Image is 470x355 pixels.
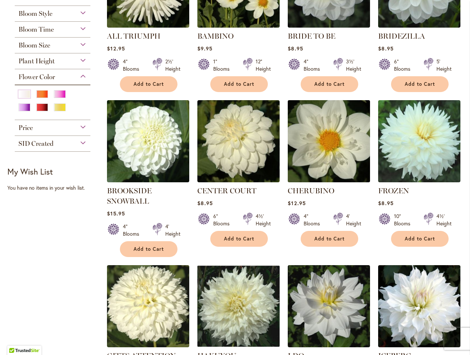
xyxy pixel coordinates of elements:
[288,22,370,29] a: BRIDE TO BE
[224,236,254,242] span: Add to Cart
[288,32,335,41] a: BRIDE TO BE
[7,184,102,191] div: You have no items in your wish list.
[436,212,452,227] div: 4½' Height
[224,81,254,87] span: Add to Cart
[391,231,449,247] button: Add to Cart
[378,342,460,349] a: ICEBERG
[197,200,212,207] span: $8.95
[123,58,144,73] div: 4" Blooms
[120,76,177,92] button: Add to Cart
[210,231,268,247] button: Add to Cart
[18,73,55,81] span: Flower Color
[107,45,125,52] span: $12.95
[288,265,370,347] img: I DO
[107,100,189,182] img: BROOKSIDE SNOWBALL
[18,124,33,132] span: Price
[107,265,189,347] img: GITTS ATTENTION
[314,81,345,87] span: Add to Cart
[107,210,125,217] span: $15.95
[18,10,52,18] span: Bloom Style
[301,76,358,92] button: Add to Cart
[165,58,180,73] div: 2½' Height
[394,212,415,227] div: 10" Blooms
[288,45,303,52] span: $8.95
[436,58,452,73] div: 5' Height
[391,76,449,92] button: Add to Cart
[197,265,280,347] img: Hakuyou
[107,22,189,29] a: ALL TRIUMPH
[210,76,268,92] button: Add to Cart
[304,212,324,227] div: 4" Blooms
[107,177,189,184] a: BROOKSIDE SNOWBALL
[123,223,144,238] div: 4" Blooms
[394,58,415,73] div: 6" Blooms
[165,223,180,238] div: 4' Height
[18,57,55,65] span: Plant Height
[378,186,409,195] a: FROZEN
[197,100,280,182] img: CENTER COURT
[405,236,435,242] span: Add to Cart
[256,58,271,73] div: 12" Height
[378,177,460,184] a: Frozen
[197,32,234,41] a: BAMBINO
[288,177,370,184] a: CHERUBINO
[107,186,152,205] a: BROOKSIDE SNOWBALL
[301,231,358,247] button: Add to Cart
[288,186,334,195] a: CHERUBINO
[6,329,26,349] iframe: Launch Accessibility Center
[314,236,345,242] span: Add to Cart
[18,25,54,34] span: Bloom Time
[197,177,280,184] a: CENTER COURT
[256,212,271,227] div: 4½' Height
[197,342,280,349] a: Hakuyou
[197,186,256,195] a: CENTER COURT
[378,45,393,52] span: $8.95
[378,100,460,182] img: Frozen
[286,98,372,184] img: CHERUBINO
[213,212,234,227] div: 6" Blooms
[378,22,460,29] a: BRIDEZILLA
[378,200,393,207] span: $8.95
[18,140,53,148] span: SID Created
[304,58,324,73] div: 4" Blooms
[107,342,189,349] a: GITTS ATTENTION
[213,58,234,73] div: 1" Blooms
[197,45,212,52] span: $9.95
[134,81,164,87] span: Add to Cart
[18,41,50,49] span: Bloom Size
[197,22,280,29] a: BAMBINO
[346,58,361,73] div: 3½' Height
[405,81,435,87] span: Add to Cart
[107,32,160,41] a: ALL TRIUMPH
[134,246,164,252] span: Add to Cart
[346,212,361,227] div: 4' Height
[7,166,53,177] strong: My Wish List
[288,342,370,349] a: I DO
[120,241,177,257] button: Add to Cart
[378,32,425,41] a: BRIDEZILLA
[288,200,305,207] span: $12.95
[378,265,460,347] img: ICEBERG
